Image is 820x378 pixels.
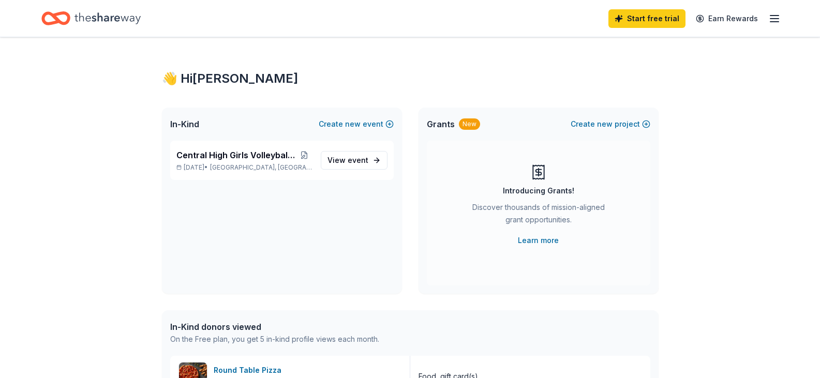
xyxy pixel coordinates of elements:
span: Grants [427,118,455,130]
button: Createnewevent [319,118,394,130]
span: Central High Girls Volleyball Fundraiser [176,149,297,161]
span: event [348,156,368,164]
a: View event [321,151,387,170]
div: Round Table Pizza [214,364,286,376]
span: new [345,118,361,130]
div: Discover thousands of mission-aligned grant opportunities. [468,201,609,230]
span: In-Kind [170,118,199,130]
button: Createnewproject [571,118,650,130]
a: Home [41,6,141,31]
div: 👋 Hi [PERSON_NAME] [162,70,659,87]
span: View [327,154,368,167]
a: Learn more [518,234,559,247]
div: On the Free plan, you get 5 in-kind profile views each month. [170,333,379,345]
a: Start free trial [608,9,685,28]
div: In-Kind donors viewed [170,321,379,333]
div: New [459,118,480,130]
div: Introducing Grants! [503,185,574,197]
a: Earn Rewards [690,9,764,28]
span: [GEOGRAPHIC_DATA], [GEOGRAPHIC_DATA] [210,163,312,172]
span: new [597,118,613,130]
p: [DATE] • [176,163,312,172]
